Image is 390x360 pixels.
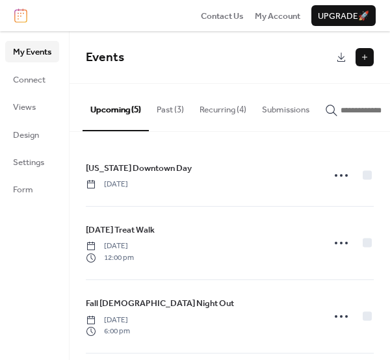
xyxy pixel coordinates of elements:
[86,240,134,252] span: [DATE]
[86,179,128,190] span: [DATE]
[13,45,51,58] span: My Events
[318,10,369,23] span: Upgrade 🚀
[149,84,192,129] button: Past (3)
[255,10,300,23] span: My Account
[86,297,234,310] span: Fall [DEMOGRAPHIC_DATA] Night Out
[5,124,59,145] a: Design
[86,252,134,264] span: 12:00 pm
[86,223,155,237] a: [DATE] Treat Walk
[14,8,27,23] img: logo
[5,41,59,62] a: My Events
[192,84,254,129] button: Recurring (4)
[5,69,59,90] a: Connect
[201,9,244,22] a: Contact Us
[83,84,149,131] button: Upcoming (5)
[254,84,317,129] button: Submissions
[5,96,59,117] a: Views
[86,162,192,175] span: [US_STATE] Downtown Day
[13,101,36,114] span: Views
[201,10,244,23] span: Contact Us
[311,5,376,26] button: Upgrade🚀
[86,315,130,326] span: [DATE]
[86,161,192,175] a: [US_STATE] Downtown Day
[5,151,59,172] a: Settings
[13,129,39,142] span: Design
[13,183,33,196] span: Form
[13,156,44,169] span: Settings
[86,296,234,311] a: Fall [DEMOGRAPHIC_DATA] Night Out
[5,179,59,199] a: Form
[13,73,45,86] span: Connect
[86,45,124,70] span: Events
[255,9,300,22] a: My Account
[86,224,155,237] span: [DATE] Treat Walk
[86,326,130,337] span: 6:00 pm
